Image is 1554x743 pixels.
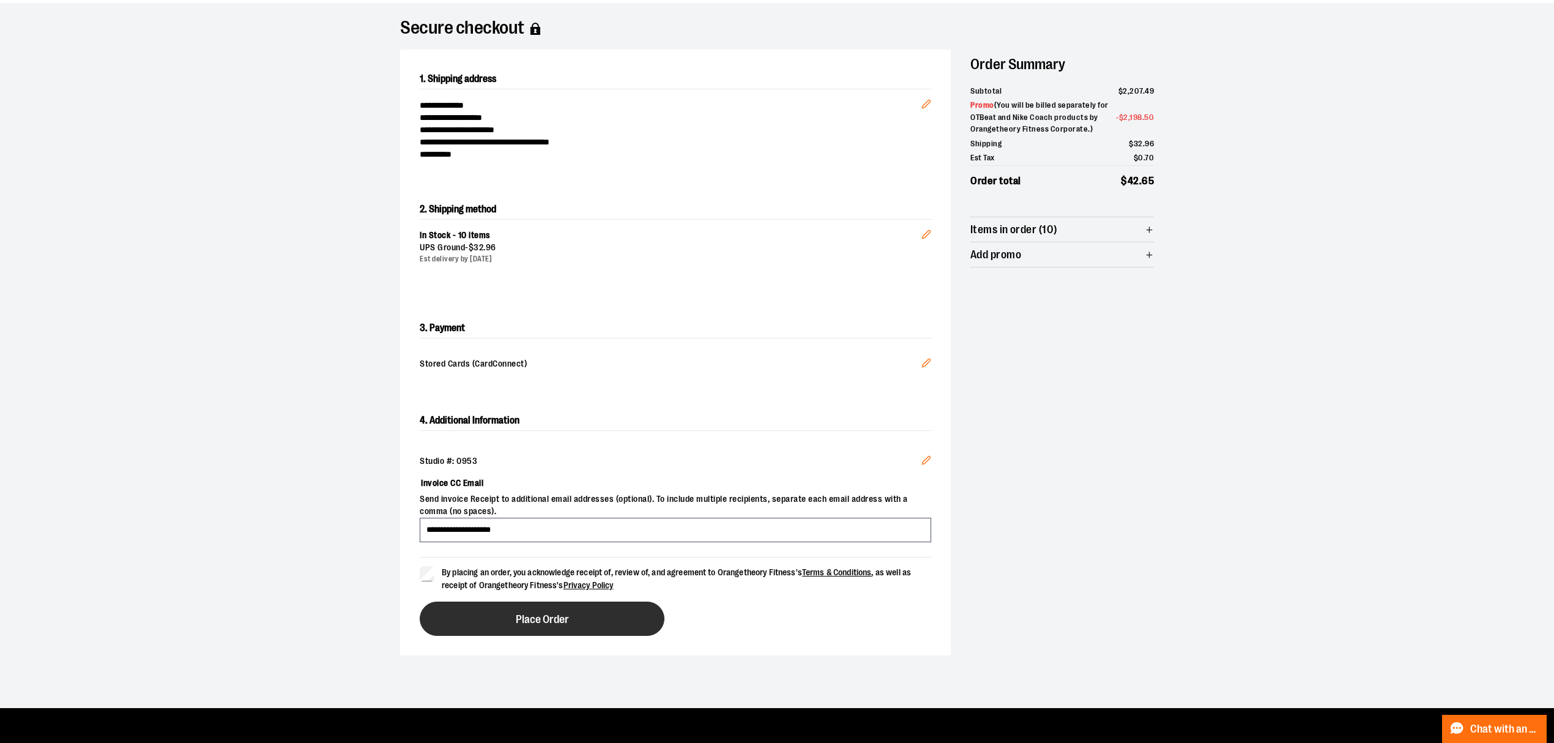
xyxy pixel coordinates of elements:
span: Send invoice Receipt to additional email addresses (optional). To include multiple recipients, se... [420,493,931,518]
span: Stored Cards (CardConnect) [420,358,921,371]
span: 32 [474,242,483,252]
span: 2 [1123,113,1128,122]
span: Place Order [516,614,569,625]
h1: Secure checkout [400,23,1154,35]
span: , [1128,113,1130,122]
button: Chat with an Expert [1442,715,1547,743]
h2: Order Summary [970,50,1154,79]
a: Privacy Policy [563,580,614,590]
span: 70 [1145,153,1154,162]
span: Subtotal [970,85,1002,97]
button: Edit [912,210,941,253]
button: Edit [912,348,941,381]
span: By placing an order, you acknowledge receipt of, review of, and agreement to Orangetheory Fitness... [442,567,911,590]
span: - [1116,111,1154,124]
span: $ [1134,153,1139,162]
span: . [1142,113,1145,122]
span: Order total [970,173,1021,189]
div: Est delivery by [DATE] [420,254,921,264]
button: Add promo [970,242,1154,267]
span: 65 [1142,175,1154,187]
span: $ [1121,175,1128,187]
span: $ [1119,113,1124,122]
span: . [1143,153,1145,162]
span: . [1139,175,1142,187]
span: , [1128,86,1130,95]
span: 0 [1138,153,1143,162]
span: 49 [1145,86,1154,95]
h2: 2. Shipping method [420,200,931,219]
span: ( You will be billed separately for OTBeat and Nike Coach products by Orangetheory Fitness Corpor... [970,100,1109,133]
label: Invoice CC Email [420,472,931,493]
span: 32 [1134,139,1143,148]
span: 42 [1128,175,1139,187]
span: . [1143,139,1145,148]
span: Shipping [970,138,1002,150]
input: By placing an order, you acknowledge receipt of, review of, and agreement to Orangetheory Fitness... [420,566,434,581]
button: Edit [912,80,941,122]
span: $ [1129,139,1134,148]
h2: 1. Shipping address [420,69,931,89]
button: Items in order (10) [970,217,1154,242]
span: $ [1118,86,1123,95]
span: Items in order (10) [970,224,1058,236]
span: . [1143,86,1145,95]
span: 96 [1145,139,1154,148]
h2: 3. Payment [420,318,931,338]
h2: 4. Additional Information [420,411,931,431]
button: Edit [912,446,941,479]
span: 198 [1129,113,1142,122]
span: 207 [1129,86,1143,95]
span: Add promo [970,249,1021,261]
button: Place Order [420,602,664,636]
div: UPS Ground - [420,242,921,254]
span: 50 [1144,113,1154,122]
span: . [483,242,486,252]
span: 96 [486,242,496,252]
span: $ [469,242,474,252]
span: Promo [970,100,994,110]
span: 2 [1123,86,1128,95]
span: Est Tax [970,152,995,164]
div: Studio #: 0953 [420,455,931,468]
span: Chat with an Expert [1470,723,1539,735]
div: In Stock - 10 items [420,230,921,242]
a: Terms & Conditions [802,567,872,577]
